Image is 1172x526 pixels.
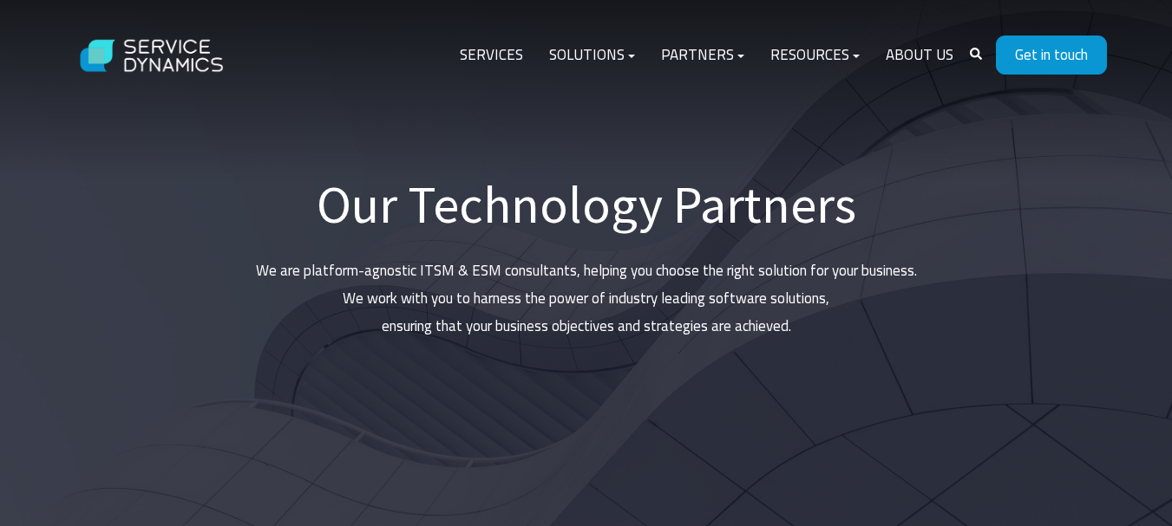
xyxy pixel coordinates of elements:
[66,23,239,89] img: Service Dynamics Logo - White
[536,35,648,76] a: Solutions
[873,35,966,76] a: About Us
[648,35,757,76] a: Partners
[757,35,873,76] a: Resources
[66,257,1107,341] p: We work with you to harness the power of industry leading software solutions, ensuring that your ...
[996,36,1107,75] a: Get in touch
[447,35,966,76] div: Navigation Menu
[66,173,1107,236] h1: Our Technology Partners
[256,259,917,282] span: We are platform-agnostic ITSM & ESM consultants, helping you choose the right solution for your b...
[447,35,536,76] a: Services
